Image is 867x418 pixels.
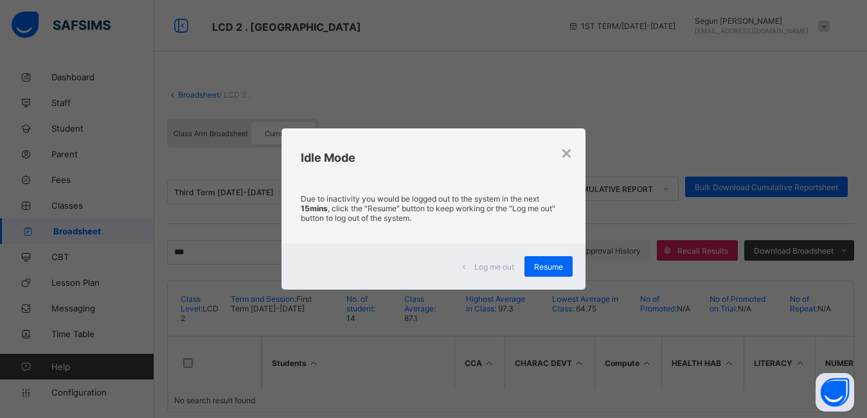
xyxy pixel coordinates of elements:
[816,373,854,412] button: Open asap
[474,262,514,272] span: Log me out
[560,141,573,163] div: ×
[301,194,566,223] p: Due to inactivity you would be logged out to the system in the next , click the "Resume" button t...
[301,151,566,164] h2: Idle Mode
[534,262,563,272] span: Resume
[301,204,328,213] strong: 15mins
